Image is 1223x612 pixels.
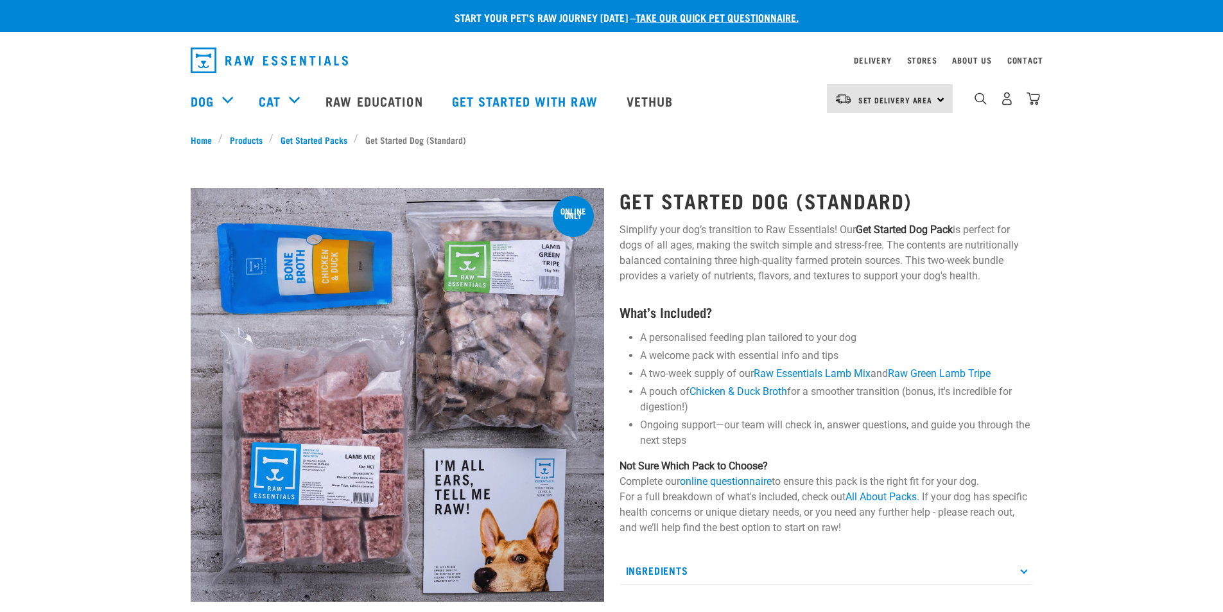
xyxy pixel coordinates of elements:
[680,475,772,487] a: online questionnaire
[1027,92,1040,105] img: home-icon@2x.png
[640,366,1033,381] li: A two-week supply of our and
[313,75,438,127] a: Raw Education
[191,188,604,602] img: NSP Dog Standard Update
[191,91,214,110] a: Dog
[856,223,953,236] strong: Get Started Dog Pack
[952,58,991,62] a: About Us
[273,133,354,146] a: Get Started Packs
[888,367,991,380] a: Raw Green Lamb Tripe
[1007,58,1043,62] a: Contact
[754,367,871,380] a: Raw Essentials Lamb Mix
[858,98,933,102] span: Set Delivery Area
[636,14,799,20] a: take our quick pet questionnaire.
[640,384,1033,415] li: A pouch of for a smoother transition (bonus, it's incredible for digestion!)
[180,42,1043,78] nav: dropdown navigation
[640,348,1033,363] li: A welcome pack with essential info and tips
[223,133,269,146] a: Products
[620,222,1033,284] p: Simplify your dog’s transition to Raw Essentials! Our is perfect for dogs of all ages, making the...
[614,75,690,127] a: Vethub
[854,58,891,62] a: Delivery
[620,459,1033,536] p: Complete our to ensure this pack is the right fit for your dog. For a full breakdown of what's in...
[191,133,1033,146] nav: breadcrumbs
[620,308,712,315] strong: What’s Included?
[835,93,852,105] img: van-moving.png
[907,58,937,62] a: Stores
[975,92,987,105] img: home-icon-1@2x.png
[620,460,768,472] strong: Not Sure Which Pack to Choose?
[690,385,787,398] a: Chicken & Duck Broth
[191,133,219,146] a: Home
[191,48,348,73] img: Raw Essentials Logo
[439,75,614,127] a: Get started with Raw
[620,556,1033,585] p: Ingredients
[620,189,1033,212] h1: Get Started Dog (Standard)
[640,417,1033,448] li: Ongoing support—our team will check in, answer questions, and guide you through the next steps
[846,491,917,503] a: All About Packs
[1000,92,1014,105] img: user.png
[640,330,1033,345] li: A personalised feeding plan tailored to your dog
[259,91,281,110] a: Cat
